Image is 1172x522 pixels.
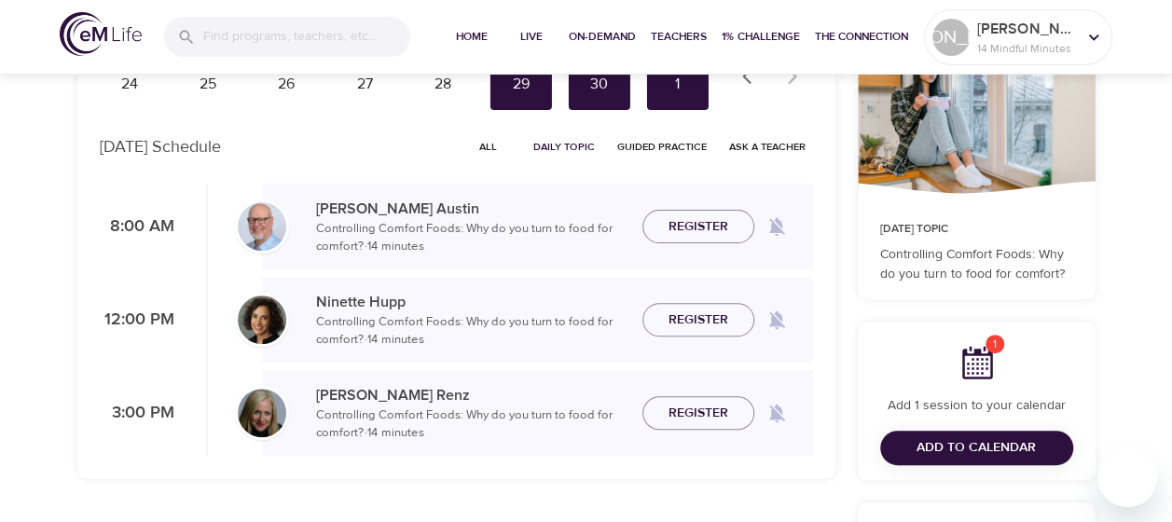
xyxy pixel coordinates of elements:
button: Register [642,303,754,337]
span: Home [449,27,494,47]
div: [PERSON_NAME] [932,19,970,56]
p: Controlling Comfort Foods: Why do you turn to food for comfort? [880,245,1073,284]
p: Controlling Comfort Foods: Why do you turn to food for comfort? · 14 minutes [316,220,627,256]
span: 1% Challenge [722,27,800,47]
img: logo [60,12,142,56]
button: Guided Practice [610,132,714,161]
span: Register [669,309,728,332]
p: 12:00 PM [100,308,174,333]
p: 8:00 AM [100,214,174,240]
button: Ask a Teacher [722,132,813,161]
p: [PERSON_NAME] [977,18,1076,40]
button: Daily Topic [526,132,602,161]
span: On-Demand [569,27,636,47]
span: Teachers [651,27,707,47]
div: 24 [107,74,154,95]
button: Register [642,210,754,244]
iframe: Button to launch messaging window [1097,447,1157,507]
p: Controlling Comfort Foods: Why do you turn to food for comfort? · 14 minutes [316,313,627,350]
span: Guided Practice [617,138,707,156]
p: Controlling Comfort Foods: Why do you turn to food for comfort? · 14 minutes [316,406,627,443]
button: All [459,132,518,161]
p: [DATE] Topic [880,221,1073,238]
div: 25 [185,74,231,95]
p: [PERSON_NAME] Austin [316,198,627,220]
img: Diane_Renz-min.jpg [238,389,286,437]
p: 14 Mindful Minutes [977,40,1076,57]
div: 27 [341,74,388,95]
p: Ninette Hupp [316,291,627,313]
button: Register [642,396,754,431]
div: 29 [498,74,545,95]
button: Add to Calendar [880,431,1073,465]
span: Remind me when a class goes live every Tuesday at 8:00 AM [754,204,799,249]
img: Jim_Austin_Headshot_min.jpg [238,202,286,251]
span: All [466,138,511,156]
span: Live [509,27,554,47]
p: [DATE] Schedule [100,134,221,159]
div: 26 [263,74,310,95]
img: Ninette_Hupp-min.jpg [238,295,286,344]
span: Daily Topic [533,138,595,156]
span: Register [669,215,728,239]
p: Add 1 session to your calendar [880,396,1073,416]
span: Remind me when a class goes live every Tuesday at 3:00 PM [754,391,799,435]
p: 3:00 PM [100,401,174,426]
div: 1 [655,74,701,95]
span: Ask a Teacher [729,138,806,156]
div: 28 [420,74,466,95]
span: Register [669,402,728,425]
div: 30 [576,74,623,95]
span: 1 [986,335,1004,353]
span: Add to Calendar [917,436,1036,460]
span: Remind me when a class goes live every Tuesday at 12:00 PM [754,297,799,342]
span: The Connection [815,27,908,47]
p: [PERSON_NAME] Renz [316,384,627,406]
input: Find programs, teachers, etc... [203,17,410,57]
